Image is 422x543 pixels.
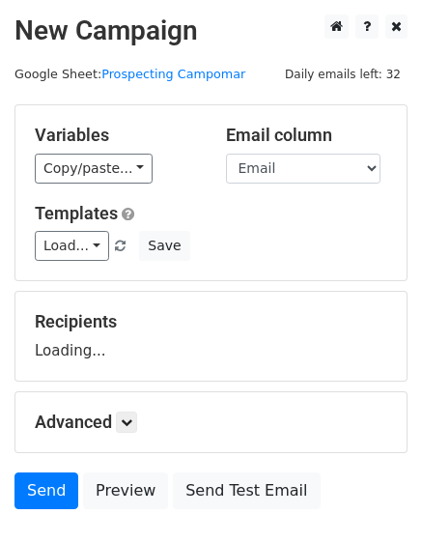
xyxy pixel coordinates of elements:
h5: Recipients [35,311,387,332]
h2: New Campaign [14,14,408,47]
a: Templates [35,203,118,223]
span: Daily emails left: 32 [278,64,408,85]
a: Load... [35,231,109,261]
a: Daily emails left: 32 [278,67,408,81]
h5: Advanced [35,412,387,433]
small: Google Sheet: [14,67,245,81]
button: Save [139,231,189,261]
div: Loading... [35,311,387,361]
a: Prospecting Campomar [101,67,245,81]
h5: Variables [35,125,197,146]
a: Send [14,472,78,509]
a: Preview [83,472,168,509]
a: Copy/paste... [35,154,153,184]
h5: Email column [226,125,388,146]
a: Send Test Email [173,472,320,509]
